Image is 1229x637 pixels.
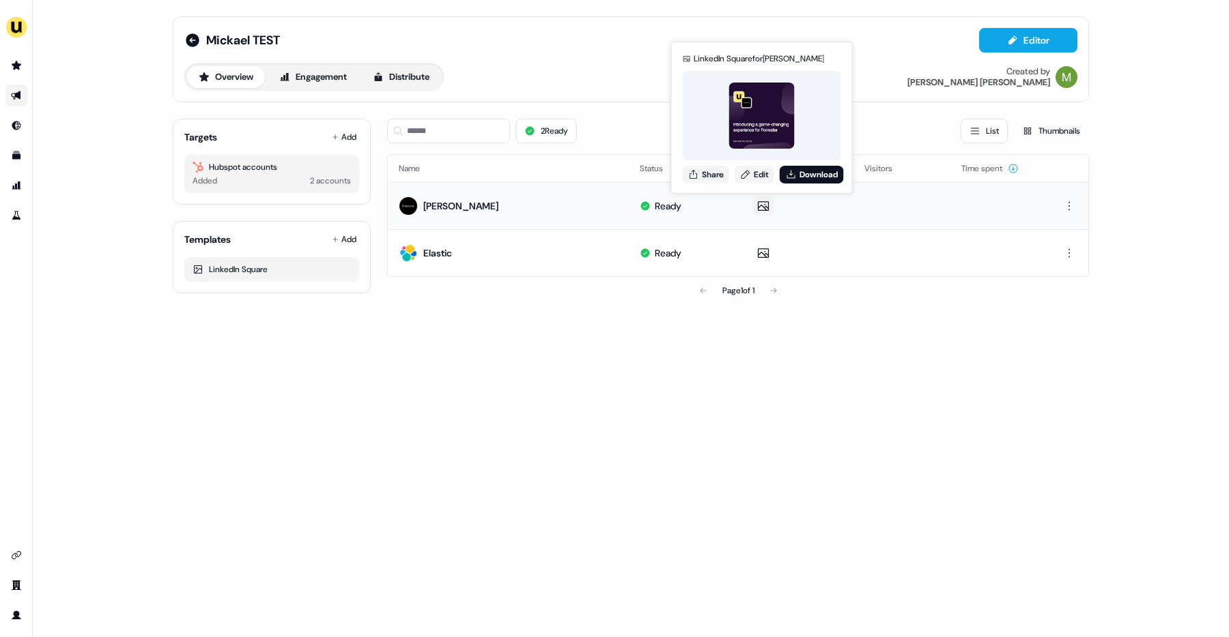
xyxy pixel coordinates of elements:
a: Go to outbound experience [5,85,27,106]
div: Hubspot accounts [193,160,351,174]
div: [PERSON_NAME] [PERSON_NAME] [907,77,1050,88]
a: Go to Inbound [5,115,27,136]
div: Ready [655,199,681,213]
button: Editor [979,28,1077,53]
button: Time spent [961,156,1019,181]
button: Visitors [864,156,909,181]
button: 2Ready [515,119,577,143]
img: Mickael [1056,66,1077,88]
button: Engagement [268,66,358,88]
button: Overview [187,66,265,88]
div: Created by [1006,66,1050,77]
div: Elastic [423,246,452,260]
div: Targets [184,130,217,144]
div: Page 1 of 1 [722,284,754,297]
div: Added [193,174,217,188]
button: Distribute [361,66,441,88]
button: Share [683,166,729,183]
a: Go to integrations [5,544,27,566]
a: Go to prospects [5,55,27,76]
a: Go to attribution [5,175,27,196]
button: Name [399,156,436,181]
button: Thumbnails [1013,119,1089,143]
div: LinkedIn Square for [PERSON_NAME] [694,52,824,65]
button: Add [329,128,359,147]
button: Status [640,156,679,181]
img: asset preview [729,83,795,149]
a: Go to experiments [5,205,27,226]
div: Ready [655,246,681,260]
div: LinkedIn Square [193,263,351,276]
div: 2 accounts [310,174,351,188]
div: Templates [184,233,231,246]
button: List [961,119,1008,143]
button: Add [329,230,359,249]
a: Go to templates [5,145,27,166]
button: Download [780,166,844,183]
span: Mickael TEST [206,32,280,48]
a: Editor [979,35,1077,49]
a: Go to team [5,574,27,596]
a: Go to profile [5,604,27,626]
a: Edit [735,166,774,183]
div: [PERSON_NAME] [423,199,498,213]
